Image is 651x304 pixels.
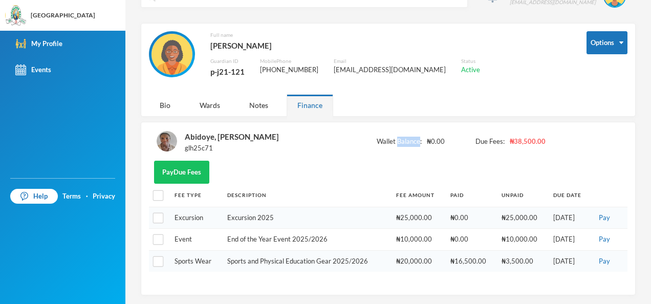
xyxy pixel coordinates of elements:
[445,250,497,272] td: ₦16,500.00
[334,57,446,65] div: Email
[461,65,480,75] div: Active
[169,207,222,229] td: Excursion
[496,250,548,272] td: ₦3,500.00
[210,31,480,39] div: Full name
[238,94,279,116] div: Notes
[222,184,391,207] th: Description
[222,250,391,272] td: Sports and Physical Education Gear 2025/2026
[548,207,591,229] td: [DATE]
[510,137,546,147] span: ₦38,500.00
[391,250,445,272] td: ₦20,000.00
[260,65,318,75] div: [PHONE_NUMBER]
[222,229,391,251] td: End of the Year Event 2025/2026
[31,11,95,20] div: [GEOGRAPHIC_DATA]
[461,57,480,65] div: Status
[93,191,115,202] a: Privacy
[548,229,591,251] td: [DATE]
[548,250,591,272] td: [DATE]
[210,57,245,65] div: Guardian ID
[596,256,613,267] button: Pay
[445,229,497,251] td: ₦0.00
[427,137,445,147] span: ₦0.00
[15,38,62,49] div: My Profile
[15,64,51,75] div: Events
[377,137,422,147] span: Wallet Balance:
[496,184,548,207] th: Unpaid
[596,234,613,245] button: Pay
[260,57,318,65] div: Mobile Phone
[154,161,209,184] button: PayDue Fees
[149,94,181,116] div: Bio
[222,207,391,229] td: Excursion 2025
[445,184,497,207] th: Paid
[391,207,445,229] td: ₦25,000.00
[210,39,480,52] div: [PERSON_NAME]
[86,191,88,202] div: ·
[6,6,26,26] img: logo
[391,184,445,207] th: Fee Amount
[596,212,613,224] button: Pay
[475,137,505,147] span: Due Fees:
[587,31,627,54] button: Options
[287,94,333,116] div: Finance
[445,207,497,229] td: ₦0.00
[157,131,177,151] img: STUDENT
[185,130,279,143] div: Abidoye, [PERSON_NAME]
[169,250,222,272] td: Sports Wear
[169,229,222,251] td: Event
[210,65,245,78] div: p-j21-121
[548,184,591,207] th: Due Date
[334,65,446,75] div: [EMAIL_ADDRESS][DOMAIN_NAME]
[62,191,81,202] a: Terms
[10,189,58,204] a: Help
[391,229,445,251] td: ₦10,000.00
[189,94,231,116] div: Wards
[151,34,192,75] img: GUARDIAN
[496,229,548,251] td: ₦10,000.00
[185,143,279,154] div: glh25c71
[169,184,222,207] th: Fee Type
[496,207,548,229] td: ₦25,000.00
